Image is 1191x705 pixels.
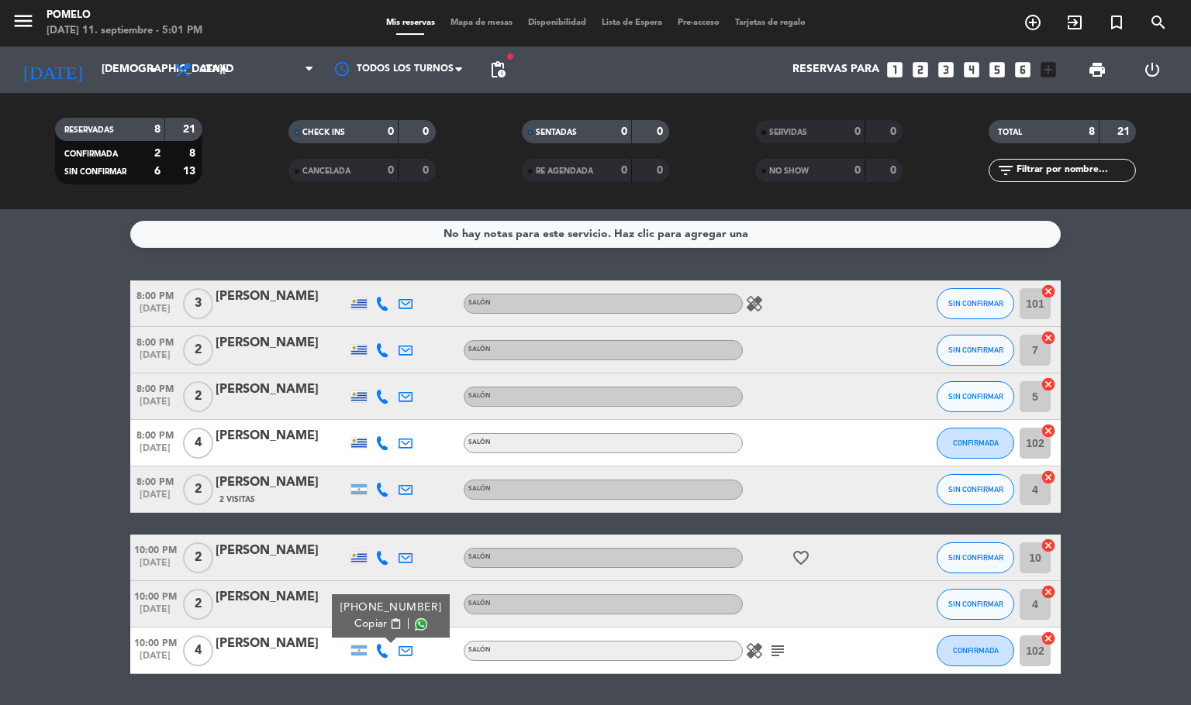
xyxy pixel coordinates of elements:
[130,425,180,443] span: 8:00 PM
[987,60,1007,80] i: looks_5
[657,165,666,176] strong: 0
[130,633,180,651] span: 10:00 PM
[1124,46,1179,93] div: LOG OUT
[130,379,180,397] span: 8:00 PM
[154,166,161,177] strong: 6
[890,165,899,176] strong: 0
[130,540,180,558] span: 10:00 PM
[948,600,1003,608] span: SIN CONFIRMAR
[390,618,402,630] span: content_paste
[340,600,442,616] div: [PHONE_NUMBER]
[216,473,347,493] div: [PERSON_NAME]
[936,60,956,80] i: looks_3
[216,380,347,400] div: [PERSON_NAME]
[769,129,807,136] span: SERVIDAS
[621,126,627,137] strong: 0
[536,167,593,175] span: RE AGENDADA
[768,641,787,660] i: subject
[407,616,410,632] span: |
[183,335,213,366] span: 2
[488,60,507,79] span: pending_actions
[183,288,213,319] span: 3
[910,60,930,80] i: looks_two
[937,474,1014,505] button: SIN CONFIRMAR
[183,381,213,412] span: 2
[1143,60,1162,79] i: power_settings_new
[468,600,491,607] span: Salón
[937,542,1014,573] button: SIN CONFIRMAR
[885,60,905,80] i: looks_one
[189,148,198,159] strong: 8
[47,8,202,23] div: Pomelo
[216,426,347,446] div: [PERSON_NAME]
[154,148,161,159] strong: 2
[1024,13,1042,32] i: add_circle_outline
[183,542,213,573] span: 2
[354,616,402,632] button: Copiarcontent_paste
[468,554,491,560] span: Salón
[423,126,432,137] strong: 0
[1041,631,1056,646] i: cancel
[216,634,347,654] div: [PERSON_NAME]
[468,486,491,492] span: Salón
[890,126,899,137] strong: 0
[130,651,180,669] span: [DATE]
[948,346,1003,354] span: SIN CONFIRMAR
[130,332,180,350] span: 8:00 PM
[468,346,491,352] span: Salón
[1065,13,1084,32] i: exit_to_app
[953,438,999,447] span: CONFIRMADA
[854,165,861,176] strong: 0
[953,646,999,655] span: CONFIRMADA
[144,60,163,79] i: arrow_drop_down
[378,19,443,27] span: Mis reservas
[216,587,347,607] div: [PERSON_NAME]
[937,335,1014,366] button: SIN CONFIRMAR
[444,225,748,243] div: No hay notas para este servicio. Haz clic para agregar una
[216,287,347,307] div: [PERSON_NAME]
[130,604,180,622] span: [DATE]
[769,167,809,175] span: NO SHOW
[937,381,1014,412] button: SIN CONFIRMAR
[1041,584,1056,600] i: cancel
[183,166,198,177] strong: 13
[183,635,213,666] span: 4
[130,586,180,604] span: 10:00 PM
[183,474,213,505] span: 2
[657,126,666,137] strong: 0
[302,167,350,175] span: CANCELADA
[998,129,1022,136] span: TOTAL
[64,168,126,176] span: SIN CONFIRMAR
[621,165,627,176] strong: 0
[1088,60,1106,79] span: print
[745,641,764,660] i: healing
[1107,13,1126,32] i: turned_in_not
[1015,162,1135,179] input: Filtrar por nombre...
[468,300,491,306] span: Salón
[937,635,1014,666] button: CONFIRMADA
[1089,126,1095,137] strong: 8
[183,589,213,620] span: 2
[1013,60,1033,80] i: looks_6
[1149,13,1168,32] i: search
[216,541,347,561] div: [PERSON_NAME]
[12,9,35,33] i: menu
[948,485,1003,493] span: SIN CONFIRMAR
[183,124,198,135] strong: 21
[130,490,180,507] span: [DATE]
[130,304,180,322] span: [DATE]
[996,161,1015,180] i: filter_list
[47,23,202,39] div: [DATE] 11. septiembre - 5:01 PM
[1038,60,1058,80] i: add_box
[1041,538,1056,553] i: cancel
[200,64,227,75] span: Cena
[468,647,491,653] span: Salón
[219,493,255,506] span: 2 Visitas
[792,549,810,567] i: favorite_border
[130,350,180,368] span: [DATE]
[468,393,491,399] span: Salón
[948,392,1003,401] span: SIN CONFIRMAR
[12,9,35,38] button: menu
[948,299,1003,308] span: SIN CONFIRMAR
[670,19,727,27] span: Pre-acceso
